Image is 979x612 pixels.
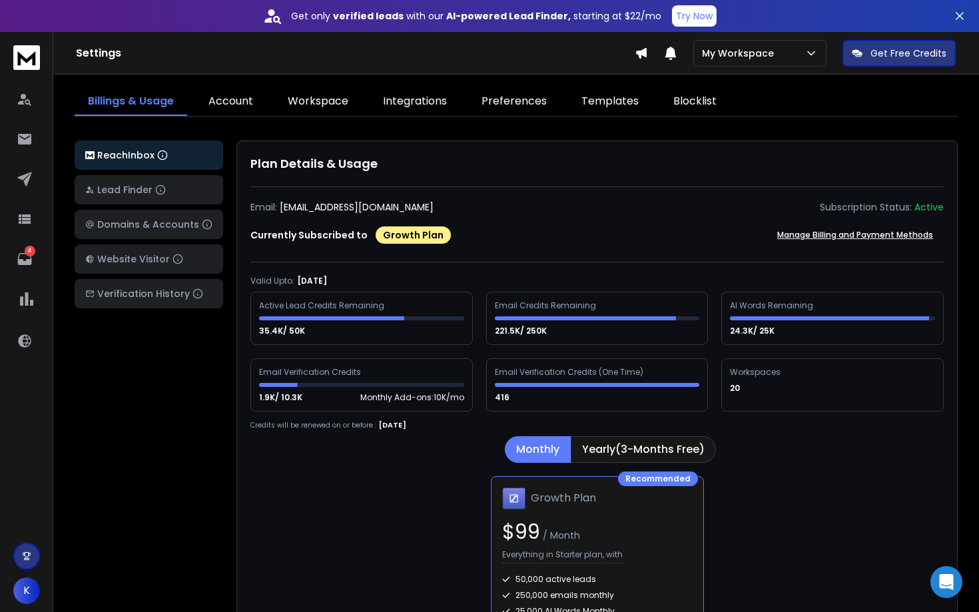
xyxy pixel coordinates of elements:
[360,392,464,403] p: Monthly Add-ons: 10K /mo
[259,392,304,403] p: 1.9K/ 10.3K
[76,45,635,61] h1: Settings
[297,276,327,286] p: [DATE]
[13,577,40,604] button: K
[502,549,623,563] p: Everything in Starter plan, with
[531,490,596,506] h1: Growth Plan
[446,9,571,23] strong: AI-powered Lead Finder,
[777,230,933,240] p: Manage Billing and Payment Methods
[274,88,362,116] a: Workspace
[75,279,223,308] button: Verification History
[730,367,783,378] div: Workspaces
[259,326,307,336] p: 35.4K/ 50K
[75,244,223,274] button: Website Visitor
[730,300,815,311] div: AI Words Remaining
[702,47,779,60] p: My Workspace
[379,420,406,431] p: [DATE]
[250,228,368,242] p: Currently Subscribed to
[85,151,95,160] img: logo
[502,574,693,585] div: 50,000 active leads
[250,200,277,214] p: Email:
[676,9,713,23] p: Try Now
[259,300,386,311] div: Active Lead Credits Remaining
[495,367,643,378] div: Email Verification Credits (One Time)
[930,566,962,598] div: Open Intercom Messenger
[75,141,223,170] button: ReachInbox
[25,246,35,256] p: 4
[280,200,434,214] p: [EMAIL_ADDRESS][DOMAIN_NAME]
[250,154,944,173] h1: Plan Details & Usage
[75,88,187,116] a: Billings & Usage
[195,88,266,116] a: Account
[914,200,944,214] div: Active
[502,517,540,546] span: $ 99
[468,88,560,116] a: Preferences
[820,200,912,214] p: Subscription Status:
[842,40,956,67] button: Get Free Credits
[376,226,451,244] div: Growth Plan
[495,326,549,336] p: 221.5K/ 250K
[767,222,944,248] button: Manage Billing and Payment Methods
[730,326,777,336] p: 24.3K/ 25K
[870,47,946,60] p: Get Free Credits
[13,45,40,70] img: logo
[660,88,730,116] a: Blocklist
[11,246,38,272] a: 4
[730,383,742,394] p: 20
[495,392,511,403] p: 416
[259,367,363,378] div: Email Verification Credits
[568,88,652,116] a: Templates
[75,175,223,204] button: Lead Finder
[505,436,571,463] button: Monthly
[618,471,698,486] div: Recommended
[370,88,460,116] a: Integrations
[291,9,661,23] p: Get only with our starting at $22/mo
[502,487,525,510] img: Growth Plan icon
[250,420,376,430] p: Credits will be renewed on or before :
[540,529,580,542] span: / Month
[333,9,404,23] strong: verified leads
[502,590,693,601] div: 250,000 emails monthly
[250,276,294,286] p: Valid Upto:
[571,436,716,463] button: Yearly(3-Months Free)
[495,300,598,311] div: Email Credits Remaining
[672,5,717,27] button: Try Now
[75,210,223,239] button: Domains & Accounts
